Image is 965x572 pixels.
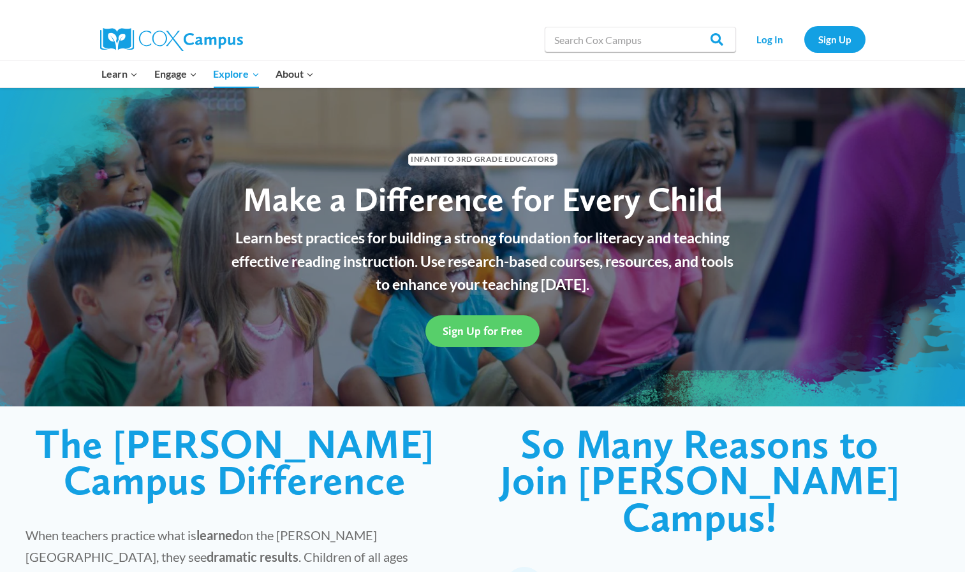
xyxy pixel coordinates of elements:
nav: Secondary Navigation [742,26,866,52]
span: Sign Up for Free [443,324,522,338]
span: Infant to 3rd Grade Educators [408,154,557,166]
p: Learn best practices for building a strong foundation for literacy and teaching effective reading... [225,226,741,296]
a: Log In [742,26,798,52]
a: Sign Up [804,26,866,52]
a: Sign Up for Free [425,315,540,347]
strong: dramatic results [207,549,298,564]
span: Make a Difference for Every Child [243,179,723,219]
nav: Primary Navigation [94,61,322,87]
span: Engage [154,66,197,82]
span: Learn [101,66,138,82]
strong: learned [196,527,239,543]
span: The [PERSON_NAME] Campus Difference [35,419,434,505]
span: About [276,66,314,82]
img: Cox Campus [100,28,243,51]
span: So Many Reasons to Join [PERSON_NAME] Campus! [500,419,900,541]
input: Search Cox Campus [545,27,736,52]
span: Explore [213,66,259,82]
